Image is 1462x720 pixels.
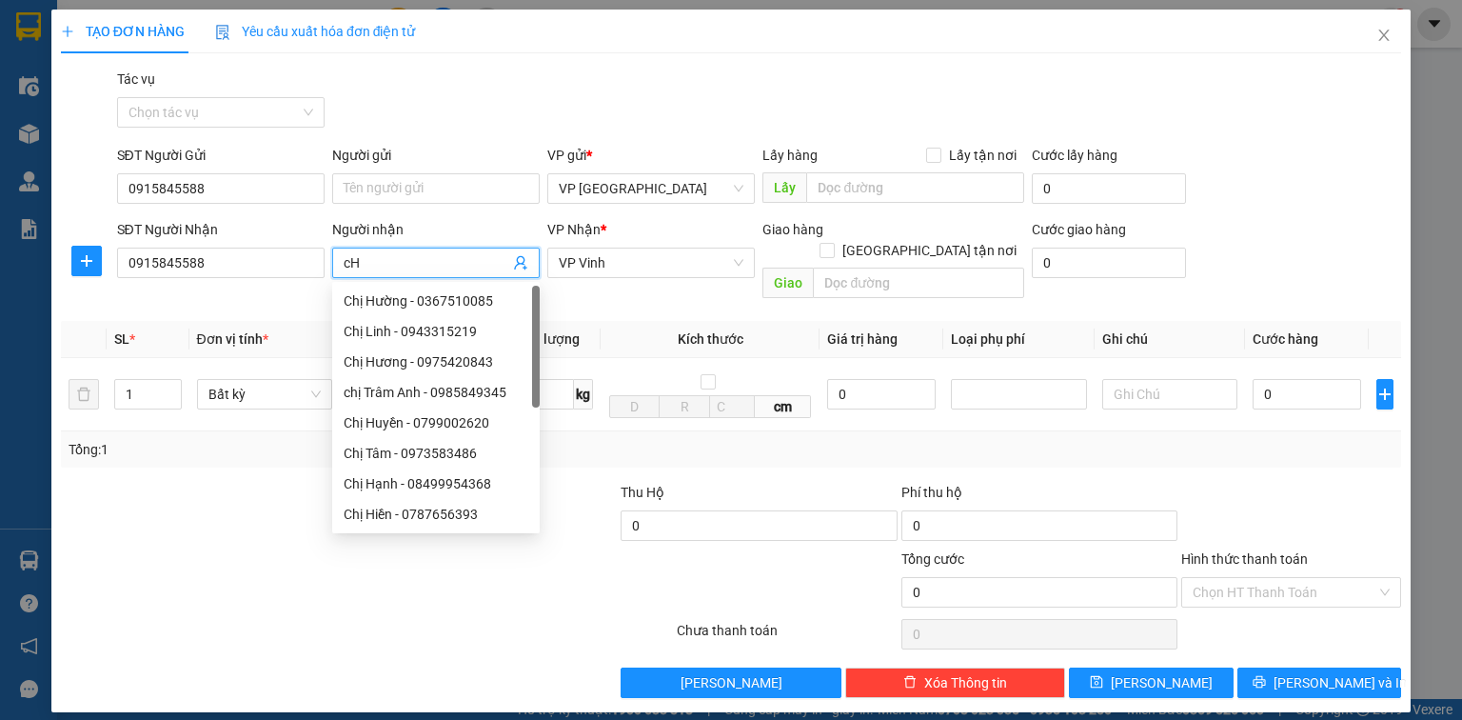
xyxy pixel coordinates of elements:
input: Dọc đường [813,268,1024,298]
div: Chị Hiền - 0787656393 [344,504,528,525]
strong: HÃNG XE HẢI HOÀNG GIA [64,19,184,60]
div: Chị Tâm - 0973583486 [344,443,528,464]
label: Cước lấy hàng [1032,148,1117,163]
div: Chị Linh - 0943315219 [344,321,528,342]
div: chị Trâm Anh - 0985849345 [344,382,528,403]
div: Chưa thanh toán [675,620,899,653]
span: Lấy hàng [762,148,818,163]
span: Xóa Thông tin [924,672,1007,693]
div: Chị Tâm - 0973583486 [332,438,540,469]
span: plus [61,25,74,38]
div: Chị Hường - 0367510085 [332,286,540,316]
span: delete [903,675,917,690]
span: VP Nhận [547,222,601,237]
div: Chị Huyền - 0799002620 [344,412,528,433]
th: Loại phụ phí [943,321,1095,358]
div: SĐT Người Gửi [117,145,325,166]
span: Bất kỳ [208,380,322,409]
label: Hình thức thanh toán [1181,551,1308,567]
span: save [1090,675,1103,690]
span: Thu Hộ [621,485,664,500]
button: printer[PERSON_NAME] và In [1237,668,1402,698]
span: VP Vinh [559,249,743,277]
th: Ghi chú [1095,321,1246,358]
input: Ghi Chú [1102,379,1238,410]
span: Cước hàng [1253,331,1318,347]
span: printer [1253,675,1266,690]
button: Close [1357,10,1411,63]
input: R [659,395,710,418]
span: [PERSON_NAME] [681,672,782,693]
span: close [1376,28,1392,43]
span: VP Đà Nẵng [559,174,743,203]
div: Chị Hương - 0975420843 [344,351,528,372]
span: [PERSON_NAME] và In [1274,672,1407,693]
span: Giao [762,268,813,298]
label: Cước giao hàng [1032,222,1126,237]
img: icon [215,25,230,40]
span: [PERSON_NAME] [1111,672,1213,693]
span: Kích thước [678,331,743,347]
span: [GEOGRAPHIC_DATA] tận nơi [835,240,1024,261]
span: TẠO ĐƠN HÀNG [61,24,185,39]
button: plus [1376,379,1393,410]
button: [PERSON_NAME] [621,668,840,698]
div: Chị Huyền - 0799002620 [332,408,540,438]
span: Giao hàng [762,222,823,237]
img: logo [10,79,45,173]
div: Phí thu hộ [901,482,1177,510]
div: Người nhận [332,219,540,240]
span: user-add [513,255,528,270]
input: Cước giao hàng [1032,248,1186,278]
span: Yêu cầu xuất hóa đơn điện tử [215,24,416,39]
span: plus [72,253,101,269]
button: save[PERSON_NAME] [1069,668,1234,698]
div: SĐT Người Nhận [117,219,325,240]
label: Tác vụ [117,71,155,87]
div: Chị Hạnh - 08499954368 [344,473,528,494]
div: chị Trâm Anh - 0985849345 [332,377,540,408]
span: kg [574,379,593,410]
span: cm [755,395,811,418]
span: Định lượng [512,331,580,347]
div: Người gửi [332,145,540,166]
span: Lấy [762,172,806,203]
span: Đơn vị tính [197,331,268,347]
input: D [609,395,661,418]
div: VP gửi [547,145,755,166]
span: Lấy tận nơi [941,145,1024,166]
div: Chị Hạnh - 08499954368 [332,469,540,499]
input: Dọc đường [806,172,1024,203]
input: C [709,395,755,418]
div: Chị Hiền - 0787656393 [332,499,540,530]
button: delete [69,379,99,410]
div: Chị Linh - 0943315219 [332,316,540,347]
div: Chị Hường - 0367510085 [344,290,528,311]
input: 0 [827,379,936,410]
span: plus [1377,387,1393,402]
span: SL [114,331,129,347]
button: plus [71,246,102,276]
span: Tổng cước [901,551,964,567]
strong: PHIẾU GỬI HÀNG [75,139,171,180]
span: Giá trị hàng [827,331,898,347]
span: 42 [PERSON_NAME] - Vinh - [GEOGRAPHIC_DATA] [49,64,188,113]
div: Chị Hương - 0975420843 [332,347,540,377]
button: deleteXóa Thông tin [845,668,1065,698]
input: Cước lấy hàng [1032,173,1186,204]
div: Tổng: 1 [69,439,565,460]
